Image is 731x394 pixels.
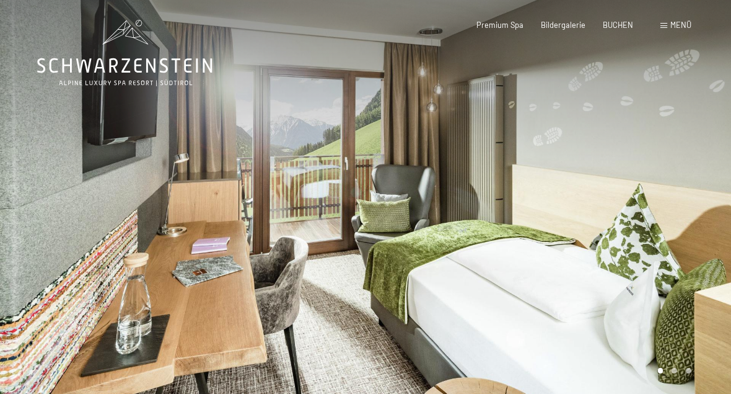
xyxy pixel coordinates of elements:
[603,20,633,30] a: BUCHEN
[670,20,691,30] span: Menü
[476,20,523,30] a: Premium Spa
[541,20,585,30] a: Bildergalerie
